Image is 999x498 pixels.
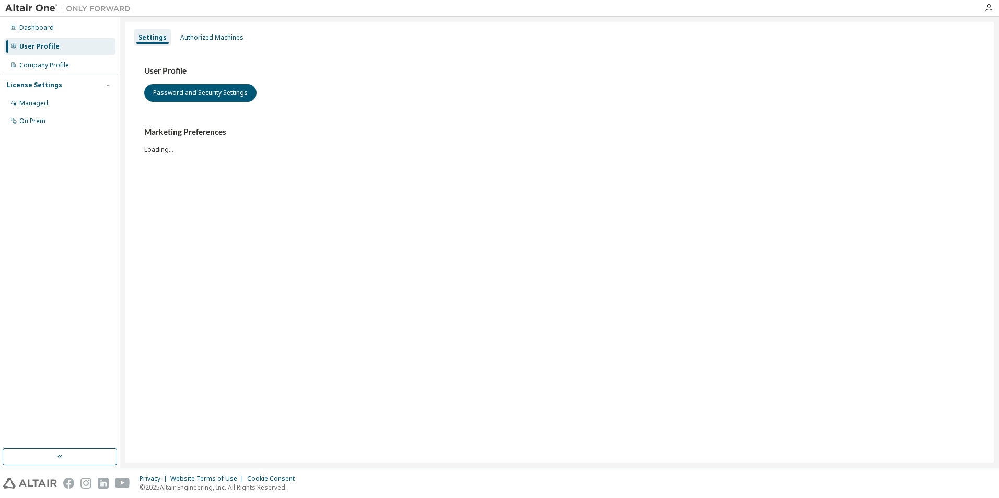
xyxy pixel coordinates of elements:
div: Company Profile [19,61,69,69]
img: youtube.svg [115,478,130,489]
div: Dashboard [19,23,54,32]
div: Cookie Consent [247,475,301,483]
div: Authorized Machines [180,33,243,42]
img: altair_logo.svg [3,478,57,489]
h3: Marketing Preferences [144,127,975,137]
div: Settings [138,33,167,42]
img: instagram.svg [80,478,91,489]
div: Loading... [144,127,975,153]
div: License Settings [7,81,62,89]
button: Password and Security Settings [144,84,257,102]
h3: User Profile [144,66,975,76]
div: User Profile [19,42,60,51]
div: Website Terms of Use [170,475,247,483]
img: Altair One [5,3,136,14]
div: On Prem [19,117,45,125]
div: Privacy [140,475,170,483]
img: facebook.svg [63,478,74,489]
img: linkedin.svg [98,478,109,489]
div: Managed [19,99,48,108]
p: © 2025 Altair Engineering, Inc. All Rights Reserved. [140,483,301,492]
